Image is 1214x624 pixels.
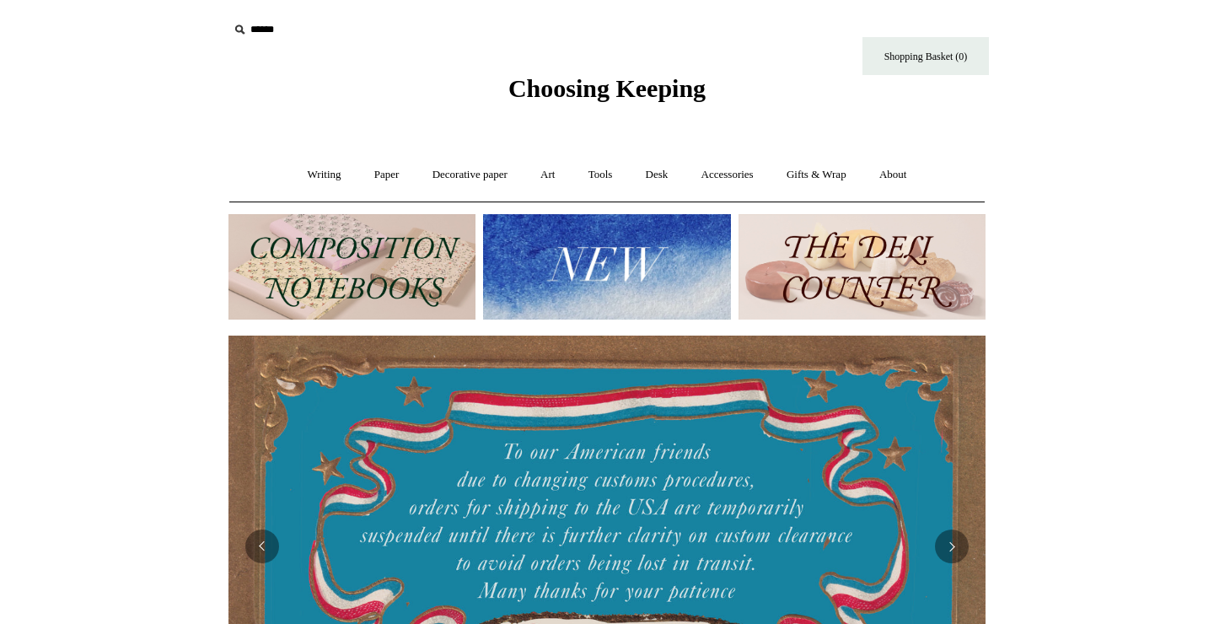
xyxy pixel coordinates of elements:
a: Decorative paper [417,153,523,197]
img: 202302 Composition ledgers.jpg__PID:69722ee6-fa44-49dd-a067-31375e5d54ec [228,214,475,320]
a: Art [525,153,570,197]
img: New.jpg__PID:f73bdf93-380a-4a35-bcfe-7823039498e1 [483,214,730,320]
a: Tools [573,153,628,197]
a: Paper [359,153,415,197]
a: Accessories [686,153,769,197]
button: Previous [245,530,279,563]
span: Choosing Keeping [508,74,706,102]
button: Next [935,530,969,563]
a: About [864,153,922,197]
a: Gifts & Wrap [771,153,862,197]
a: Desk [631,153,684,197]
img: The Deli Counter [739,214,986,320]
a: Choosing Keeping [508,88,706,100]
a: Writing [293,153,357,197]
a: Shopping Basket (0) [862,37,989,75]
